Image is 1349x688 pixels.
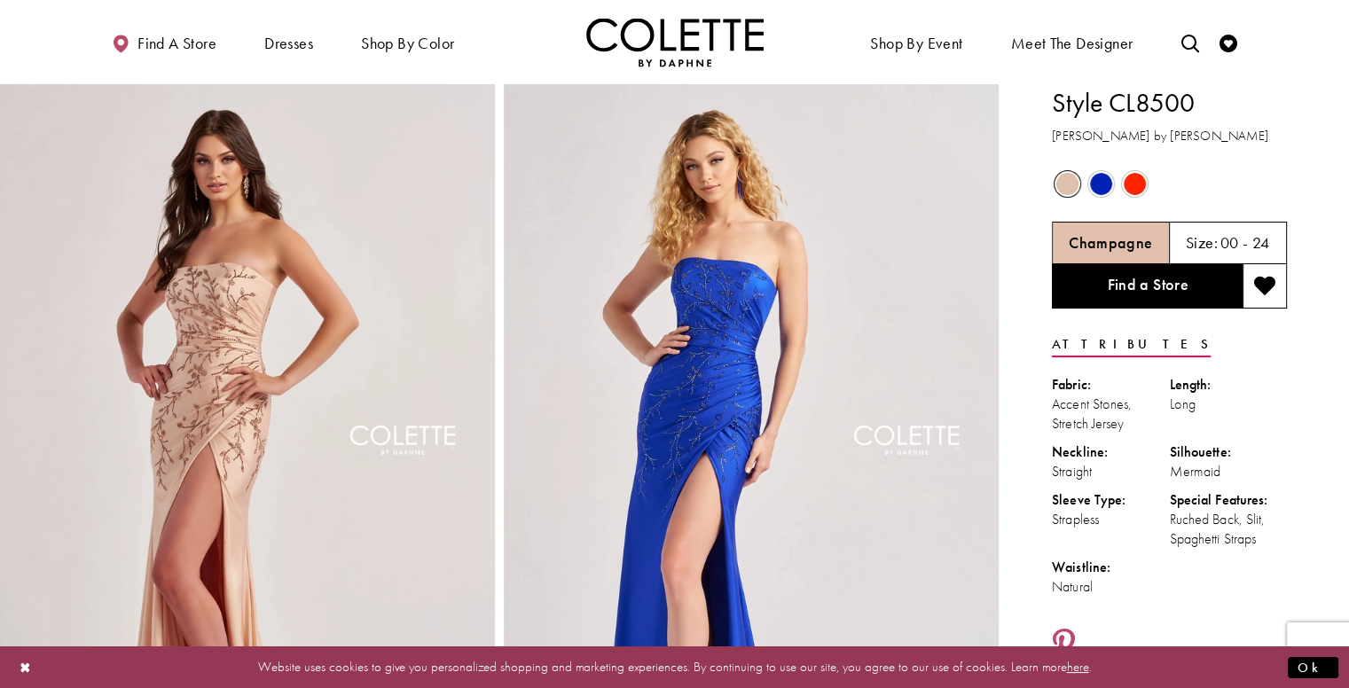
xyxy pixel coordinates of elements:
[1170,490,1288,510] div: Special Features:
[1170,510,1288,549] div: Ruched Back, Slit, Spaghetti Straps
[1186,232,1218,253] span: Size:
[1052,442,1170,462] div: Neckline:
[1007,18,1138,66] a: Meet the designer
[1052,375,1170,395] div: Fabric:
[1170,462,1288,481] div: Mermaid
[260,18,318,66] span: Dresses
[866,18,967,66] span: Shop By Event
[1052,462,1170,481] div: Straight
[128,655,1221,679] p: Website uses cookies to give you personalized shopping and marketing experiences. By continuing t...
[137,35,216,52] span: Find a store
[1170,442,1288,462] div: Silhouette:
[1052,577,1170,597] div: Natural
[1119,168,1150,199] div: Scarlet
[1170,395,1288,414] div: Long
[586,18,764,66] img: Colette by Daphne
[1067,658,1089,676] a: here
[1288,656,1338,678] button: Submit Dialog
[1086,168,1117,199] div: Royal Blue
[1176,18,1203,66] a: Toggle search
[1170,375,1288,395] div: Length:
[586,18,764,66] a: Visit Home Page
[1052,168,1083,199] div: Champagne
[1069,234,1153,252] h5: Chosen color
[1052,264,1243,309] a: Find a Store
[1052,126,1287,146] h3: [PERSON_NAME] by [PERSON_NAME]
[1215,18,1242,66] a: Check Wishlist
[1052,490,1170,510] div: Sleeve Type:
[1052,84,1287,121] h1: Style CL8500
[1052,628,1076,661] a: Share using Pinterest - Opens in new tab
[361,35,454,52] span: Shop by color
[1243,264,1287,309] button: Add to wishlist
[870,35,962,52] span: Shop By Event
[1052,332,1211,357] a: Attributes
[1011,35,1133,52] span: Meet the designer
[1220,234,1270,252] h5: 00 - 24
[264,35,313,52] span: Dresses
[107,18,221,66] a: Find a store
[1052,168,1287,201] div: Product color controls state depends on size chosen
[1052,395,1170,434] div: Accent Stones, Stretch Jersey
[1052,558,1170,577] div: Waistline:
[11,652,41,683] button: Close Dialog
[357,18,459,66] span: Shop by color
[1052,510,1170,529] div: Strapless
